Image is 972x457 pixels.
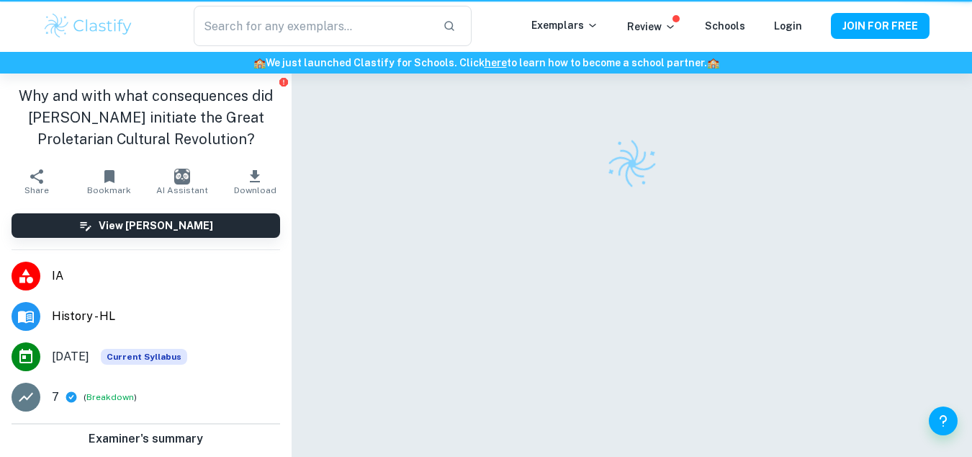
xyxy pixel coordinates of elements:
[52,389,59,406] p: 7
[73,161,145,202] button: Bookmark
[52,267,280,285] span: IA
[774,20,802,32] a: Login
[531,17,598,33] p: Exemplars
[156,185,208,195] span: AI Assistant
[101,349,187,365] div: This exemplar is based on the current syllabus. Feel free to refer to it for inspiration/ideas wh...
[3,55,969,71] h6: We just launched Clastify for Schools. Click to learn how to become a school partner.
[707,57,719,68] span: 🏫
[219,161,292,202] button: Download
[86,391,134,404] button: Breakdown
[87,185,131,195] span: Bookmark
[485,57,507,68] a: here
[600,132,663,195] img: Clastify logo
[705,20,745,32] a: Schools
[929,407,958,435] button: Help and Feedback
[12,213,280,238] button: View [PERSON_NAME]
[84,391,137,404] span: ( )
[52,308,280,325] span: History - HL
[234,185,276,195] span: Download
[6,430,286,448] h6: Examiner's summary
[99,218,213,234] h6: View [PERSON_NAME]
[101,349,187,365] span: Current Syllabus
[12,85,280,150] h1: Why and with what consequences did [PERSON_NAME] initiate the Great Proletarian Cultural Revolution?
[194,6,431,46] input: Search for any exemplars...
[253,57,266,68] span: 🏫
[278,76,289,87] button: Report issue
[52,348,89,365] span: [DATE]
[24,185,49,195] span: Share
[146,161,219,202] button: AI Assistant
[174,169,190,185] img: AI Assistant
[627,19,676,35] p: Review
[42,12,134,40] img: Clastify logo
[831,13,930,39] button: JOIN FOR FREE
